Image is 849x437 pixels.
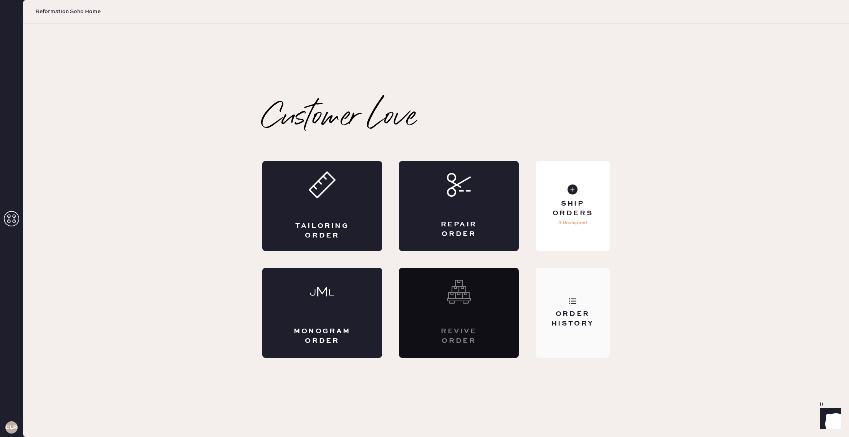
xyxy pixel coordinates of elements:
[430,327,488,346] div: Revive order
[542,199,604,218] div: Ship Orders
[813,402,846,435] iframe: Front Chat
[262,103,416,133] h2: Customer Love
[542,309,604,329] div: Order History
[430,220,488,239] div: Repair Order
[558,218,587,228] p: 3 Unshipped
[5,425,17,430] h3: CLR
[293,221,351,241] div: Tailoring Order
[293,327,351,346] div: Monogram Order
[35,8,101,15] span: Reformation Soho Home
[399,268,519,358] div: Interested? Contact us at care@hemster.co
